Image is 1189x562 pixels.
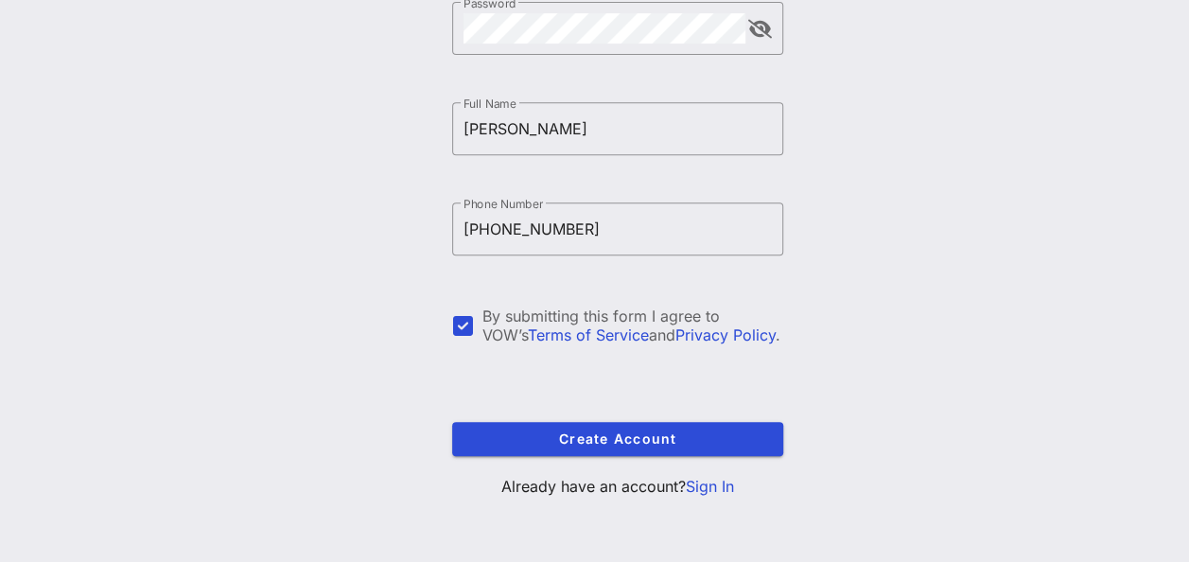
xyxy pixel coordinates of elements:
[686,477,734,496] a: Sign In
[675,325,776,344] a: Privacy Policy
[467,430,768,447] span: Create Account
[482,307,783,344] div: By submitting this form I agree to VOW’s and .
[748,20,772,39] button: append icon
[452,422,783,456] button: Create Account
[463,197,543,211] label: Phone Number
[528,325,649,344] a: Terms of Service
[452,475,783,498] p: Already have an account?
[463,97,516,111] label: Full Name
